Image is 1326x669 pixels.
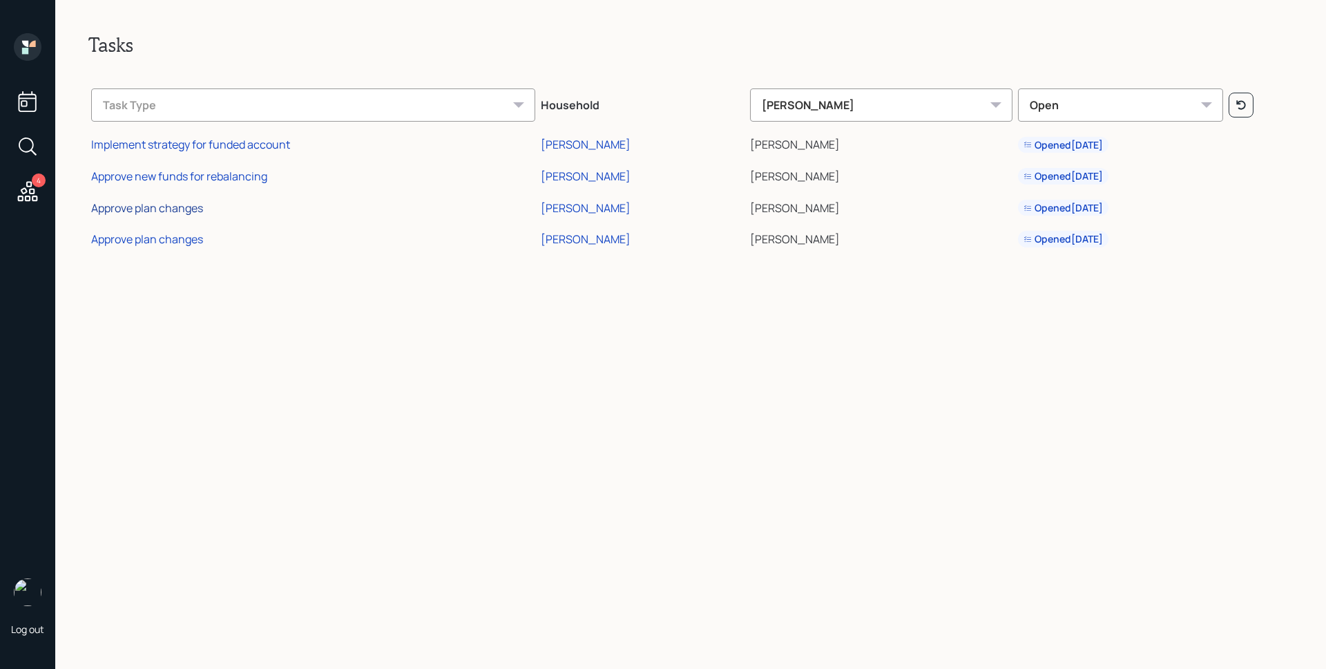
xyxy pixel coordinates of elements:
div: Approve plan changes [91,232,203,247]
td: [PERSON_NAME] [747,127,1015,159]
td: [PERSON_NAME] [747,190,1015,222]
div: Opened [DATE] [1024,138,1103,152]
div: Approve new funds for rebalancing [91,169,267,184]
h2: Tasks [88,33,1293,57]
div: Approve plan changes [91,200,203,216]
div: [PERSON_NAME] [750,88,1012,122]
img: james-distasi-headshot.png [14,578,41,606]
td: [PERSON_NAME] [747,221,1015,253]
th: Household [538,79,747,127]
div: Opened [DATE] [1024,232,1103,246]
div: Open [1018,88,1224,122]
div: Implement strategy for funded account [91,137,290,152]
div: Opened [DATE] [1024,169,1103,183]
div: Log out [11,623,44,636]
td: [PERSON_NAME] [747,158,1015,190]
div: Opened [DATE] [1024,201,1103,215]
div: Task Type [91,88,535,122]
div: [PERSON_NAME] [541,200,631,216]
div: [PERSON_NAME] [541,232,631,247]
div: [PERSON_NAME] [541,137,631,152]
div: [PERSON_NAME] [541,169,631,184]
div: 4 [32,173,46,187]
